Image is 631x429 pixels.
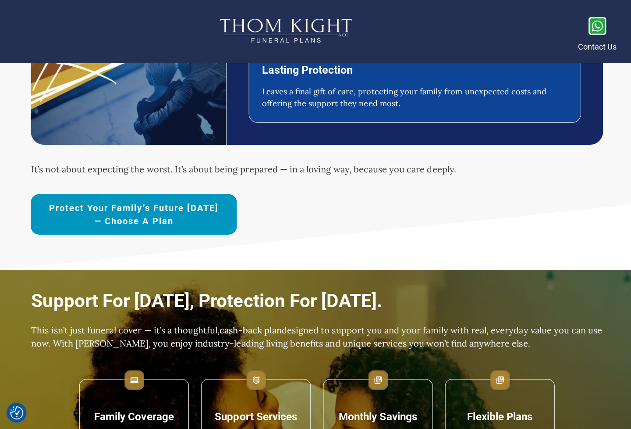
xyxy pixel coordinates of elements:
p: Leaves a final gift of care, protecting your family from unexpected costs and offering the suppor... [261,87,565,111]
p: It’s not about expecting the worst. It’s about being prepared — in a loving way, because you care... [31,164,600,186]
p: Contact Us [575,41,614,55]
strong: cash-back plan [219,325,280,336]
h2: Support for [DATE], Protection for [DATE]. [31,289,600,315]
h5: Family Coverage [92,410,174,425]
h5: Monthly Savings [335,410,417,425]
h5: Flexible Plans [457,410,539,425]
span: Protect Your Family’s Future [DATE] — Choose a Plan [46,202,220,229]
img: Revisit consent button [10,406,23,419]
a: Protect Your Family’s Future [DATE] — Choose a Plan [31,195,236,236]
button: Consent Preferences [10,406,23,419]
p: Lasting Protection [261,62,565,86]
p: This isn’t just funeral cover — it’s a thoughtful, designed to support you and your family with r... [31,324,600,359]
h5: Support Services [214,410,296,425]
